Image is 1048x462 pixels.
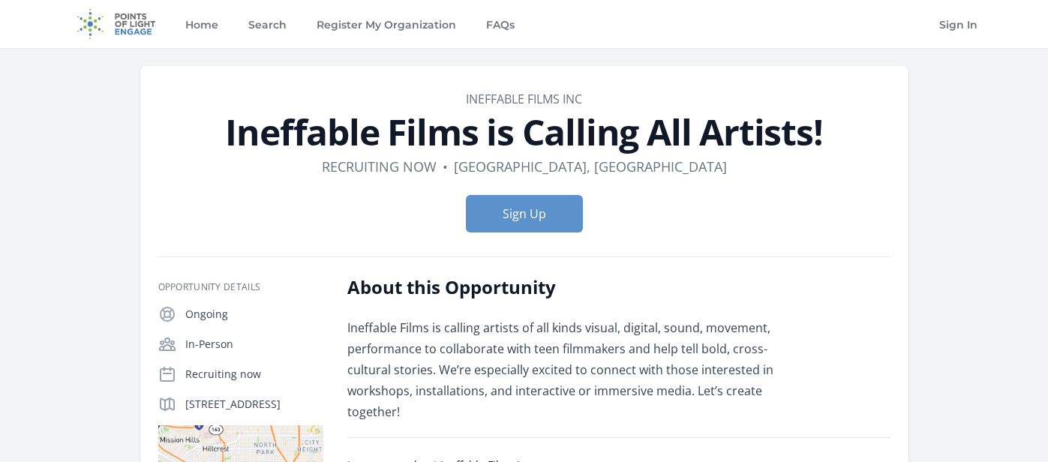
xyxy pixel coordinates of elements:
h1: Ineffable Films is Calling All Artists! [158,114,890,150]
h2: About this Opportunity [347,275,786,299]
p: Ineffable Films is calling artists of all kinds visual, digital, sound, movement, performance to ... [347,317,786,422]
dd: [GEOGRAPHIC_DATA], [GEOGRAPHIC_DATA] [454,156,727,177]
p: Ongoing [185,307,323,322]
p: [STREET_ADDRESS] [185,397,323,412]
h3: Opportunity Details [158,281,323,293]
button: Sign Up [466,195,583,232]
div: • [443,156,448,177]
p: Recruiting now [185,367,323,382]
p: In-Person [185,337,323,352]
dd: Recruiting now [322,156,437,177]
a: Ineffable Films Inc [466,91,582,107]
